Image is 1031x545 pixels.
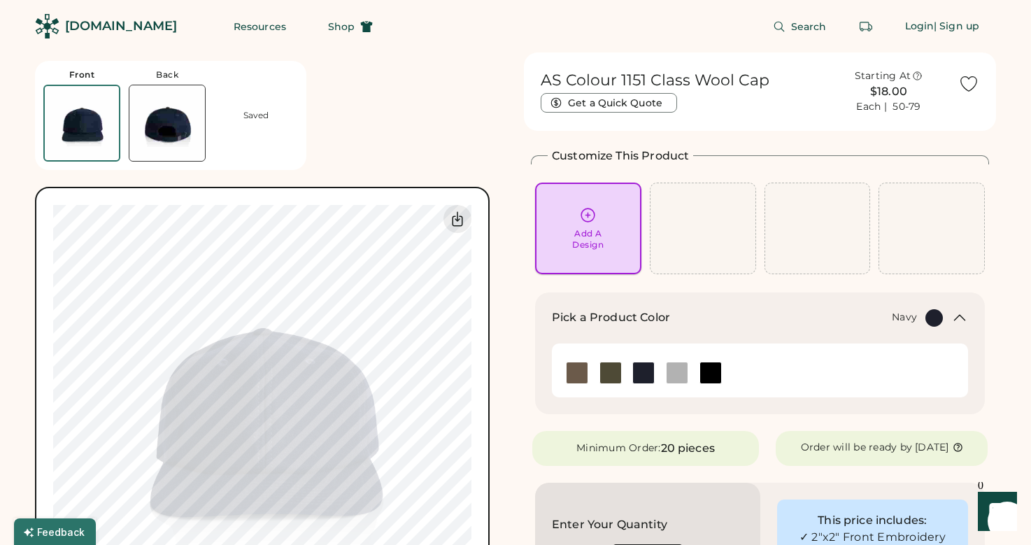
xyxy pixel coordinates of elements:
img: AS Colour 1151 Navy Front Thumbnail [45,86,119,160]
div: Starting At [855,69,911,83]
div: $18.00 [827,83,950,100]
span: Shop [328,22,355,31]
div: Navy [633,362,654,383]
div: Order will be ready by [801,441,913,455]
div: Minimum Order: [576,441,661,455]
h2: Customize This Product [552,148,689,164]
div: Download Front Mockup [443,205,471,233]
div: Front [69,69,95,80]
img: Rendered Logo - Screens [35,14,59,38]
img: Navy Swatch Image [633,362,654,383]
div: Add A Design [572,228,604,250]
div: This price includes: [790,512,956,529]
div: [DOMAIN_NAME] [65,17,177,35]
h2: Enter Your Quantity [552,516,667,533]
h1: AS Colour 1151 Class Wool Cap [541,71,769,90]
div: Walnut [567,362,588,383]
button: Get a Quick Quote [541,93,677,113]
img: Army Swatch Image [600,362,621,383]
button: Shop [311,13,390,41]
div: Saved [243,110,269,121]
img: Steel Swatch Image [667,362,688,383]
h2: Pick a Product Color [552,309,670,326]
img: Black Swatch Image [700,362,721,383]
button: Search [756,13,844,41]
div: Login [905,20,934,34]
div: Each | 50-79 [856,100,920,114]
div: | Sign up [934,20,979,34]
span: Search [791,22,827,31]
img: AS Colour 1151 Navy Back Thumbnail [129,85,205,161]
div: [DATE] [915,441,949,455]
div: Navy [892,311,917,325]
div: Army [600,362,621,383]
div: 20 pieces [661,440,715,457]
div: Steel [667,362,688,383]
img: Walnut Swatch Image [567,362,588,383]
div: Back [156,69,178,80]
div: Black [700,362,721,383]
button: Retrieve an order [852,13,880,41]
button: Resources [217,13,303,41]
iframe: Front Chat [965,482,1025,542]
